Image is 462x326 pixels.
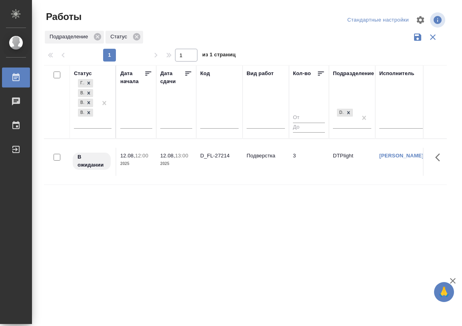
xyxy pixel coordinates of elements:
[106,31,143,44] div: Статус
[78,153,106,169] p: В ожидании
[160,160,192,168] p: 2025
[293,70,311,78] div: Кол-во
[78,89,84,97] div: В ожидании
[289,148,329,176] td: 3
[202,50,236,62] span: из 1 страниц
[200,70,210,78] div: Код
[425,30,440,45] button: Сбросить фильтры
[430,148,450,167] button: Здесь прячутся важные кнопки
[72,152,112,171] div: Исполнитель назначен, приступать к работе пока рано
[110,33,130,41] p: Статус
[293,123,325,133] input: До
[160,153,175,159] p: 12.08,
[45,31,104,44] div: Подразделение
[44,10,82,23] span: Работы
[410,30,425,45] button: Сохранить фильтры
[379,153,424,159] a: [PERSON_NAME]
[247,152,285,160] p: Подверстка
[160,70,184,85] div: Дата сдачи
[77,108,94,118] div: Готов к работе, В ожидании, В работе, Выполнен
[50,33,91,41] p: Подразделение
[74,70,92,78] div: Статус
[411,10,430,30] span: Настроить таблицу
[78,99,84,107] div: В работе
[78,109,84,117] div: Выполнен
[78,79,84,87] div: Готов к работе
[437,284,451,300] span: 🙏
[120,153,135,159] p: 12.08,
[77,78,94,88] div: Готов к работе, В ожидании, В работе, Выполнен
[329,148,375,176] td: DTPlight
[337,109,344,117] div: DTPlight
[345,14,411,26] div: split button
[430,12,447,28] span: Посмотреть информацию
[336,108,354,118] div: DTPlight
[247,70,274,78] div: Вид работ
[434,282,454,302] button: 🙏
[175,153,188,159] p: 13:00
[77,98,94,108] div: Готов к работе, В ожидании, В работе, Выполнен
[379,70,414,78] div: Исполнитель
[77,88,94,98] div: Готов к работе, В ожидании, В работе, Выполнен
[200,152,239,160] div: D_FL-27214
[120,70,144,85] div: Дата начала
[333,70,374,78] div: Подразделение
[293,113,325,123] input: От
[120,160,152,168] p: 2025
[135,153,148,159] p: 12:00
